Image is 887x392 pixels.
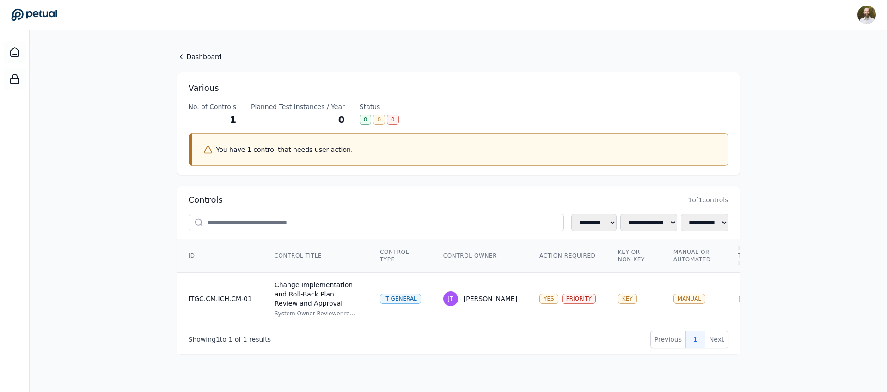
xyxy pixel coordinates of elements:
span: Control Title [274,252,322,259]
div: n/a [738,294,781,303]
th: Manual or Automated [662,239,727,273]
a: SOC [4,68,26,90]
h1: Various [189,82,728,95]
nav: Pagination [650,331,728,348]
h2: Controls [189,193,223,206]
div: 0 [360,115,372,125]
span: 1 [216,336,220,343]
span: JT [448,295,453,302]
div: IT General [380,294,421,304]
p: Showing to of results [189,335,271,344]
div: 0 [373,115,385,125]
div: 0 [251,113,345,126]
div: Change Implementation and Roll-Back Plan Review and Approval [275,280,358,308]
div: [PERSON_NAME] [464,294,517,303]
a: Go to Dashboard [11,8,57,21]
th: Key or Non Key [607,239,662,273]
img: David Coulombe [857,6,876,24]
div: MANUAL [673,294,705,304]
div: 1 [189,113,237,126]
div: Status [360,102,399,111]
div: PRIORITY [562,294,596,304]
div: 0 [387,115,399,125]
div: Planned Test Instances / Year [251,102,345,111]
th: Last Testing Date [727,239,792,273]
span: 1 [243,336,247,343]
th: Control Owner [432,239,528,273]
p: You have 1 control that needs user action. [216,145,353,154]
td: ITGC.CM.ICH.CM-01 [177,273,263,325]
div: YES [539,294,558,304]
a: Dashboard [4,41,26,63]
th: Control Type [369,239,432,273]
a: Dashboard [177,52,740,61]
button: Next [705,331,728,348]
button: Previous [650,331,686,348]
span: ID [189,252,195,259]
button: 1 [685,331,705,348]
div: System Owner Reviewer reviews and approves the proposed change implementation and roll-back plans... [275,310,358,317]
div: No. of Controls [189,102,237,111]
span: 1 [228,336,232,343]
th: Action Required [528,239,607,273]
div: KEY [618,294,637,304]
span: 1 of 1 controls [688,195,728,205]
